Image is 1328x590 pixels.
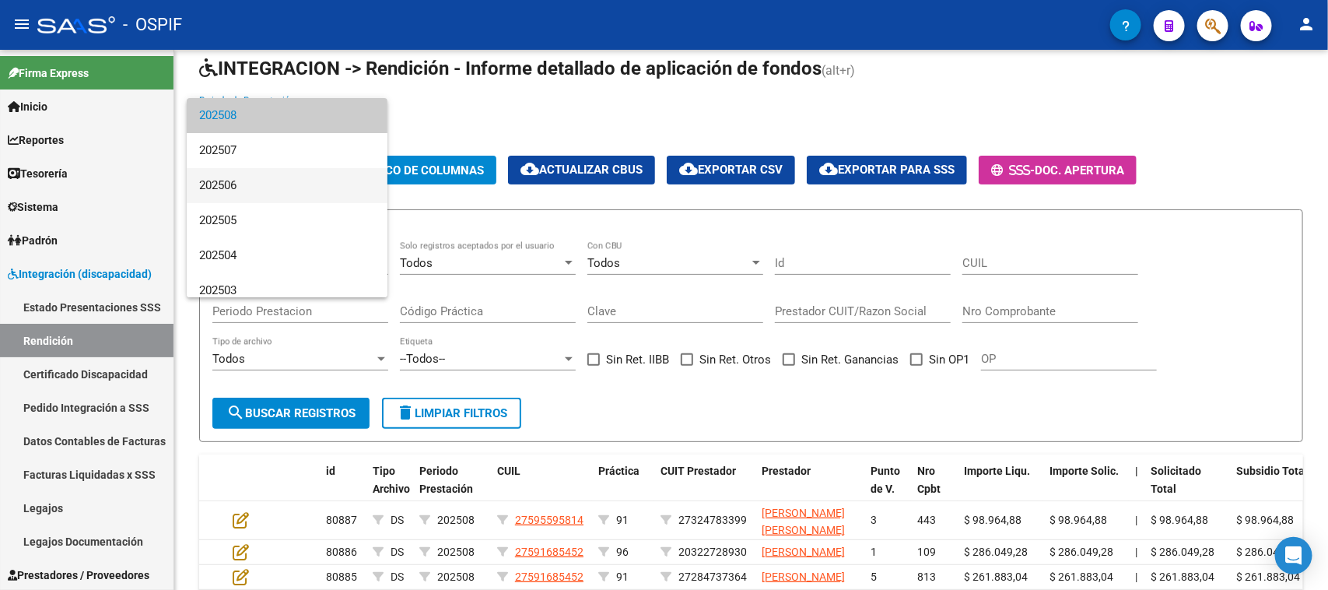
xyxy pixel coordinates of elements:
span: 202503 [199,273,375,308]
span: 202507 [199,133,375,168]
span: 202506 [199,168,375,203]
span: 202508 [199,98,375,133]
span: 202504 [199,238,375,273]
div: Open Intercom Messenger [1275,537,1312,574]
span: 202505 [199,203,375,238]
